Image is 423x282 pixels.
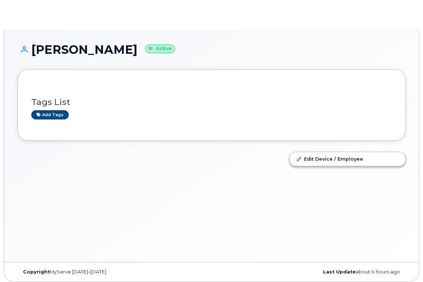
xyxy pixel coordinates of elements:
[290,152,405,165] a: Edit Device / Employee
[211,269,406,275] div: about 6 hours ago
[323,269,356,275] strong: Last Update
[17,43,406,56] h1: [PERSON_NAME]
[17,269,211,275] div: MyServe [DATE]–[DATE]
[31,98,392,107] h3: Tags List
[23,269,50,275] strong: Copyright
[31,110,69,119] a: Add tags
[145,45,175,53] small: Active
